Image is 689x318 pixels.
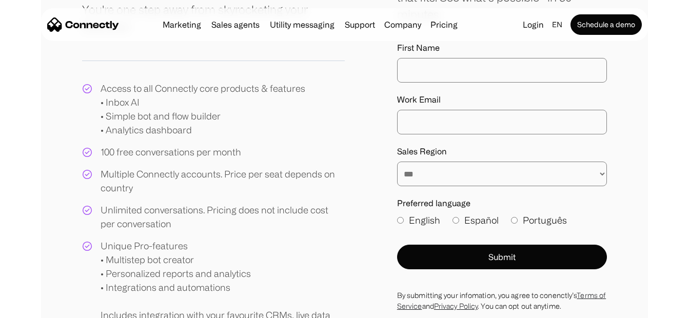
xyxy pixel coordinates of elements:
[552,17,562,32] div: en
[452,213,499,227] label: Español
[101,167,345,195] div: Multiple Connectly accounts. Price per seat depends on country
[426,21,462,29] a: Pricing
[511,213,567,227] label: Português
[397,290,607,311] div: By submitting your infomation, you agree to conenctly’s and . You can opt out anytime.
[434,302,478,310] a: Privacy Policy
[384,17,421,32] div: Company
[381,17,424,32] div: Company
[397,43,607,53] label: First Name
[397,213,440,227] label: English
[397,245,607,269] button: Submit
[159,21,205,29] a: Marketing
[397,95,607,105] label: Work Email
[511,217,518,224] input: Português
[519,17,548,32] a: Login
[397,147,607,156] label: Sales Region
[101,145,241,159] div: 100 free conversations per month
[570,14,642,35] a: Schedule a demo
[10,299,62,314] aside: Language selected: English
[101,82,305,137] div: Access to all Connectly core products & features • Inbox AI • Simple bot and flow builder • Analy...
[397,198,607,208] label: Preferred language
[21,300,62,314] ul: Language list
[548,17,568,32] div: en
[101,203,345,231] div: Unlimited conversations. Pricing does not include cost per conversation
[266,21,339,29] a: Utility messaging
[47,17,119,32] a: home
[397,217,404,224] input: English
[207,21,264,29] a: Sales agents
[341,21,379,29] a: Support
[452,217,459,224] input: Español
